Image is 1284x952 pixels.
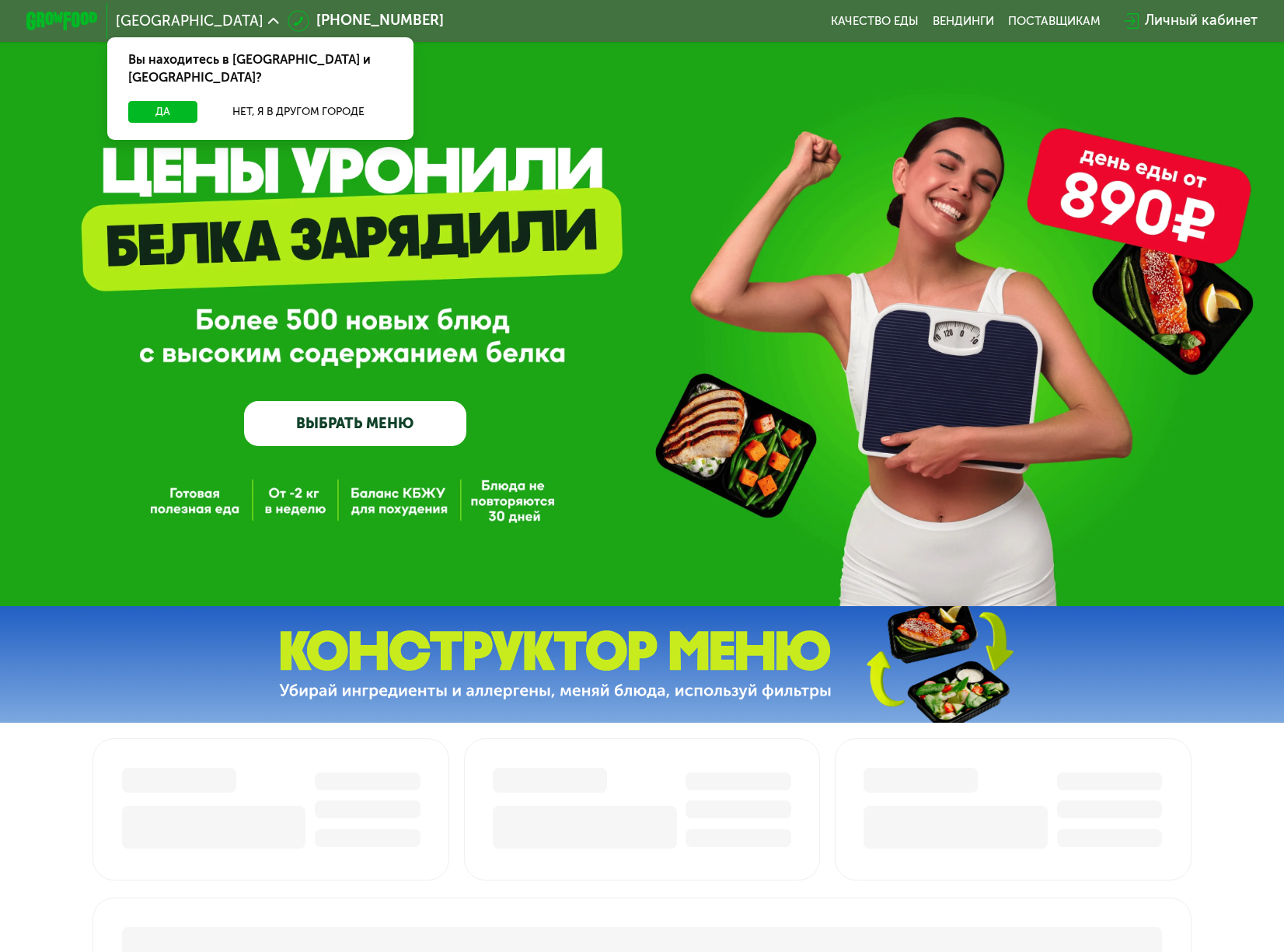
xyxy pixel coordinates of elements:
a: ВЫБРАТЬ МЕНЮ [244,401,466,445]
div: Личный кабинет [1145,10,1258,32]
div: Вы находитесь в [GEOGRAPHIC_DATA] и [GEOGRAPHIC_DATA]? [107,37,414,102]
a: Качество еды [831,14,919,28]
div: поставщикам [1008,14,1101,28]
a: Вендинги [933,14,994,28]
span: [GEOGRAPHIC_DATA] [116,14,263,28]
button: Да [128,101,197,123]
a: [PHONE_NUMBER] [288,10,444,32]
button: Нет, я в другом городе [204,101,393,123]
